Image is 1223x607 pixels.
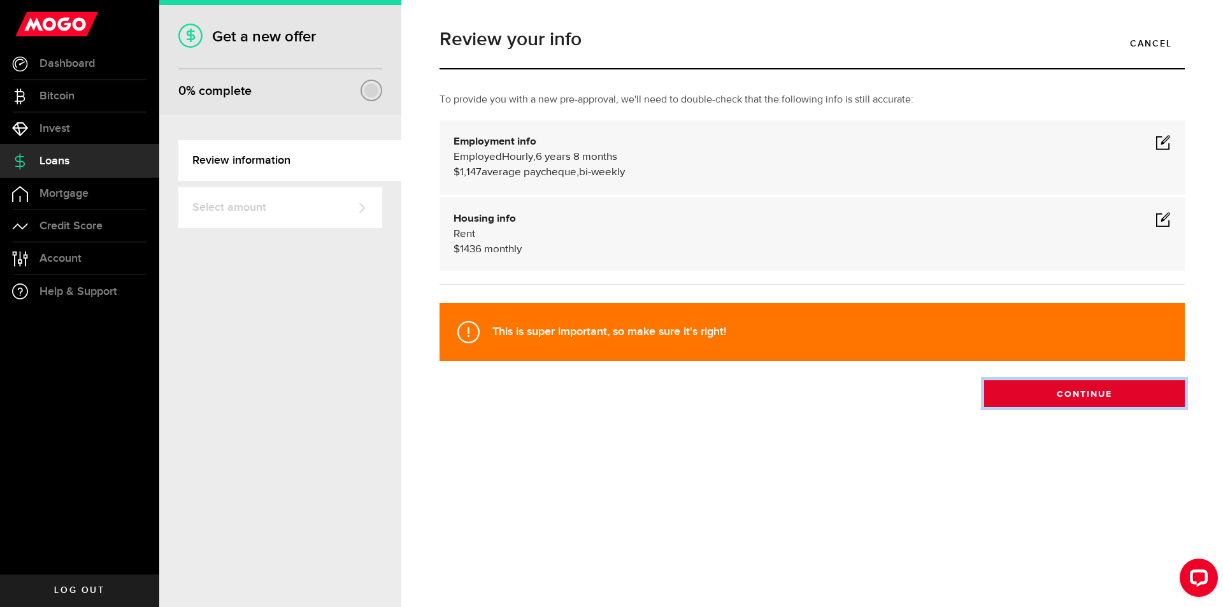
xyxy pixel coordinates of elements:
span: Rent [454,229,475,239]
span: Log out [54,586,104,595]
span: average paycheque, [482,167,579,178]
span: Employed [454,152,502,162]
b: Housing info [454,213,516,224]
span: Mortgage [39,188,89,199]
span: Credit Score [39,220,103,232]
strong: This is super important, so make sure it's right! [492,325,726,338]
span: monthly [484,244,522,255]
span: Bitcoin [39,90,75,102]
iframe: LiveChat chat widget [1169,553,1223,607]
h1: Review your info [440,30,1185,49]
span: 1436 [460,244,482,255]
span: $ [454,244,460,255]
a: Select amount [178,187,382,228]
span: bi-weekly [579,167,625,178]
a: Review information [178,140,401,181]
span: Invest [39,123,70,134]
p: To provide you with a new pre-approval, we'll need to double-check that the following info is sti... [440,92,1185,108]
span: , [533,152,536,162]
span: Help & Support [39,286,117,297]
span: Account [39,253,82,264]
span: $1,147 [454,167,482,178]
div: % complete [178,80,252,103]
span: 0 [178,83,186,99]
button: Continue [984,380,1185,407]
span: Loans [39,155,69,167]
span: Hourly [502,152,533,162]
h1: Get a new offer [178,27,382,46]
span: 6 years 8 months [536,152,617,162]
span: Dashboard [39,58,95,69]
a: Cancel [1117,30,1185,57]
b: Employment info [454,136,536,147]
